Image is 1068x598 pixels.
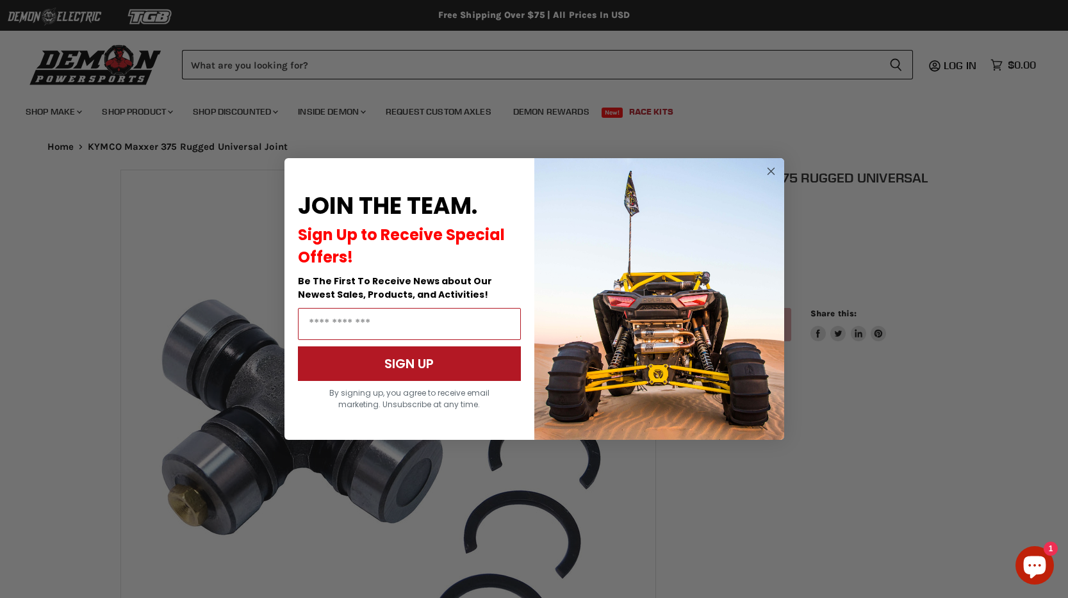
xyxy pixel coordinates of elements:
[534,158,784,440] img: a9095488-b6e7-41ba-879d-588abfab540b.jpeg
[763,163,779,179] button: Close dialog
[298,190,477,222] span: JOIN THE TEAM.
[298,275,492,301] span: Be The First To Receive News about Our Newest Sales, Products, and Activities!
[329,387,489,410] span: By signing up, you agree to receive email marketing. Unsubscribe at any time.
[298,308,521,340] input: Email Address
[298,224,505,268] span: Sign Up to Receive Special Offers!
[298,346,521,381] button: SIGN UP
[1012,546,1058,588] inbox-online-store-chat: Shopify online store chat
